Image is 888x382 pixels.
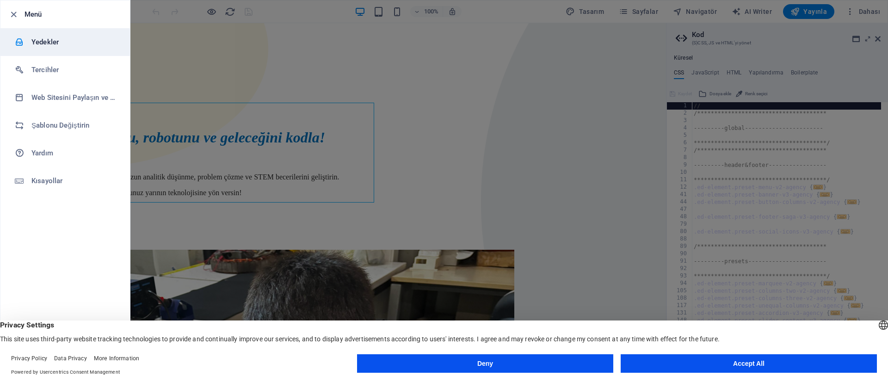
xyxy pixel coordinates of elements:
h6: Menü [25,9,123,20]
h6: Web Sitesini Paylaşın ve [GEOGRAPHIC_DATA] [31,92,117,103]
h6: Kısayollar [31,175,117,186]
h6: Şablonu Değiştirin [31,120,117,131]
h6: Yardım [31,148,117,159]
h6: Tercihler [31,64,117,75]
a: Yardım [0,139,130,167]
h6: Yedekler [31,37,117,48]
a: Skip to main content [4,4,65,12]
